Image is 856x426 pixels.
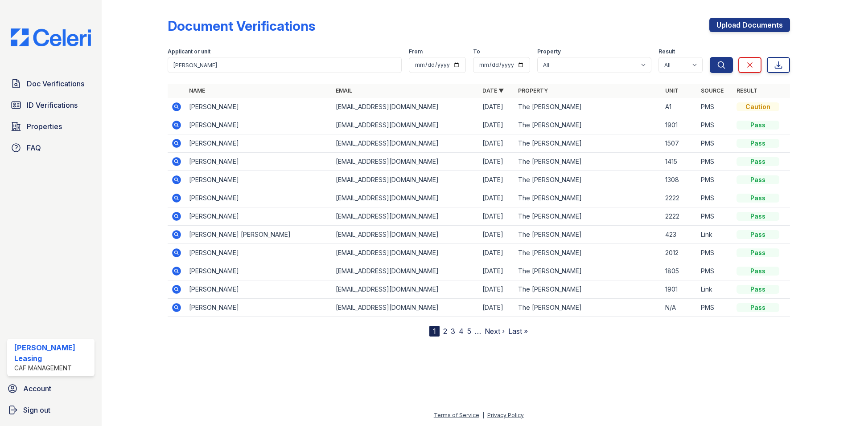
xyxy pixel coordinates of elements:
td: PMS [697,171,733,189]
td: PMS [697,153,733,171]
td: A1 [662,98,697,116]
a: Doc Verifications [7,75,95,93]
td: The [PERSON_NAME] [514,98,661,116]
td: 1901 [662,116,697,134]
a: Account [4,380,98,398]
a: 2 [443,327,447,336]
label: Result [658,48,675,55]
a: Result [737,87,757,94]
td: [EMAIL_ADDRESS][DOMAIN_NAME] [332,262,479,280]
a: Source [701,87,724,94]
td: [EMAIL_ADDRESS][DOMAIN_NAME] [332,280,479,299]
div: Pass [737,157,779,166]
td: [PERSON_NAME] [185,98,332,116]
td: The [PERSON_NAME] [514,153,661,171]
td: PMS [697,116,733,134]
td: [EMAIL_ADDRESS][DOMAIN_NAME] [332,226,479,244]
td: [PERSON_NAME] [185,207,332,226]
div: [PERSON_NAME] Leasing [14,342,91,364]
td: The [PERSON_NAME] [514,134,661,153]
a: Privacy Policy [487,412,524,418]
a: 3 [451,327,455,336]
td: [PERSON_NAME] [185,280,332,299]
td: The [PERSON_NAME] [514,244,661,262]
td: [DATE] [479,299,514,317]
a: Last » [508,327,528,336]
input: Search by name, email, or unit number [168,57,402,73]
td: The [PERSON_NAME] [514,116,661,134]
label: Applicant or unit [168,48,210,55]
td: N/A [662,299,697,317]
td: The [PERSON_NAME] [514,299,661,317]
div: Pass [737,175,779,184]
span: Account [23,383,51,394]
td: [DATE] [479,189,514,207]
td: [PERSON_NAME] [185,244,332,262]
td: [DATE] [479,153,514,171]
label: To [473,48,480,55]
label: From [409,48,423,55]
div: Pass [737,303,779,312]
a: Next › [485,327,505,336]
span: Doc Verifications [27,78,84,89]
a: Name [189,87,205,94]
td: [PERSON_NAME] [185,299,332,317]
div: Document Verifications [168,18,315,34]
div: Pass [737,139,779,148]
td: The [PERSON_NAME] [514,280,661,299]
td: [DATE] [479,244,514,262]
td: 1415 [662,153,697,171]
span: Sign out [23,405,50,415]
td: 2222 [662,189,697,207]
td: [DATE] [479,98,514,116]
a: Upload Documents [709,18,790,32]
td: [EMAIL_ADDRESS][DOMAIN_NAME] [332,153,479,171]
td: [DATE] [479,280,514,299]
td: 2012 [662,244,697,262]
td: [EMAIL_ADDRESS][DOMAIN_NAME] [332,134,479,153]
td: The [PERSON_NAME] [514,189,661,207]
div: | [482,412,484,418]
td: [PERSON_NAME] [185,134,332,153]
td: [DATE] [479,116,514,134]
td: The [PERSON_NAME] [514,262,661,280]
td: 1901 [662,280,697,299]
a: Properties [7,118,95,135]
td: [PERSON_NAME] [185,116,332,134]
a: Sign out [4,401,98,419]
td: [PERSON_NAME] [185,262,332,280]
div: 1 [429,326,440,337]
td: PMS [697,262,733,280]
img: CE_Logo_Blue-a8612792a0a2168367f1c8372b55b34899dd931a85d93a1a3d3e32e68fde9ad4.png [4,28,98,46]
td: The [PERSON_NAME] [514,207,661,226]
a: Property [518,87,548,94]
span: … [475,326,481,337]
td: 1507 [662,134,697,153]
a: Date ▼ [482,87,504,94]
div: Pass [737,267,779,276]
div: Pass [737,212,779,221]
div: Pass [737,230,779,239]
td: [DATE] [479,226,514,244]
span: ID Verifications [27,100,78,110]
div: Pass [737,121,779,130]
td: [PERSON_NAME] [PERSON_NAME] [185,226,332,244]
div: CAF Management [14,364,91,373]
td: Link [697,280,733,299]
div: Pass [737,194,779,203]
td: 1308 [662,171,697,189]
td: [PERSON_NAME] [185,171,332,189]
td: [EMAIL_ADDRESS][DOMAIN_NAME] [332,189,479,207]
td: [EMAIL_ADDRESS][DOMAIN_NAME] [332,299,479,317]
a: Terms of Service [434,412,479,418]
td: [EMAIL_ADDRESS][DOMAIN_NAME] [332,244,479,262]
td: [EMAIL_ADDRESS][DOMAIN_NAME] [332,98,479,116]
td: The [PERSON_NAME] [514,226,661,244]
label: Property [537,48,561,55]
td: PMS [697,299,733,317]
td: The [PERSON_NAME] [514,171,661,189]
div: Caution [737,102,779,111]
td: [DATE] [479,134,514,153]
a: FAQ [7,139,95,157]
